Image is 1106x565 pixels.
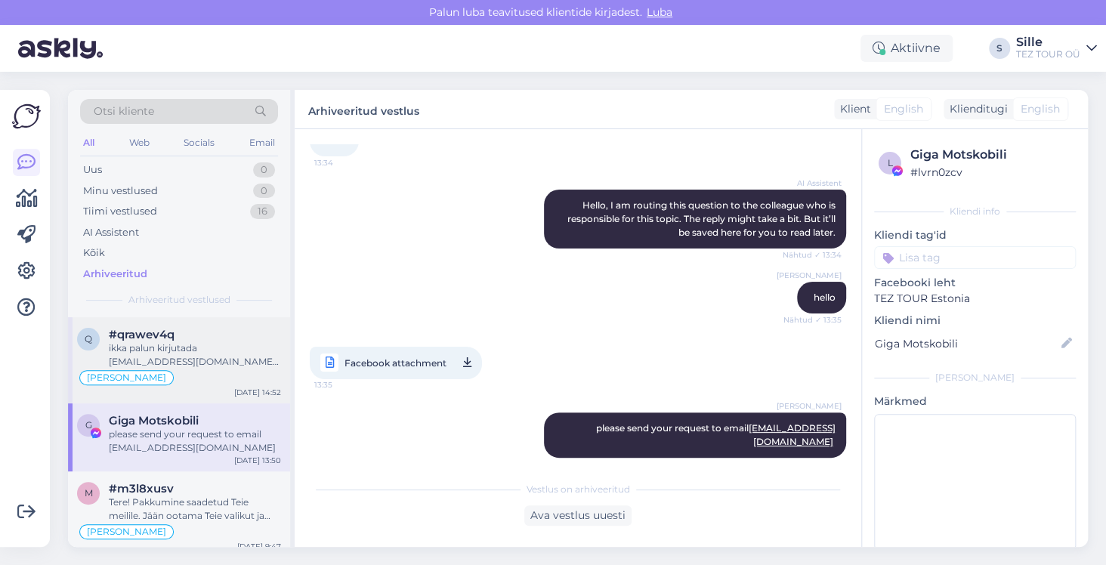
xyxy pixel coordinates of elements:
[1016,36,1080,48] div: Sille
[237,541,281,552] div: [DATE] 9:47
[884,101,923,117] span: English
[83,267,147,282] div: Arhiveeritud
[860,35,953,62] div: Aktiivne
[109,428,281,455] div: please send your request to email [EMAIL_ADDRESS][DOMAIN_NAME]
[989,38,1010,59] div: S
[777,270,842,281] span: [PERSON_NAME]
[126,133,153,153] div: Web
[234,387,281,398] div: [DATE] 14:52
[87,527,166,536] span: [PERSON_NAME]
[874,291,1076,307] p: TEZ TOUR Estonia
[308,99,419,119] label: Arhiveeritud vestlus
[80,133,97,153] div: All
[85,333,92,344] span: q
[85,419,92,431] span: G
[783,458,842,470] span: Nähtud ✓ 13:50
[524,505,632,526] div: Ava vestlus uuesti
[83,245,105,261] div: Kõik
[910,146,1071,164] div: Giga Motskobili
[834,101,871,117] div: Klient
[109,414,199,428] span: Giga Motskobili
[1016,48,1080,60] div: TEZ TOUR OÜ
[814,292,836,303] span: hello
[567,199,838,238] span: Hello, I am routing this question to the colleague who is responsible for this topic. The reply m...
[783,314,842,326] span: Nähtud ✓ 13:35
[874,313,1076,329] p: Kliendi nimi
[785,178,842,189] span: AI Assistent
[874,246,1076,269] input: Lisa tag
[250,204,275,219] div: 16
[596,422,836,447] span: please send your request to email
[181,133,218,153] div: Socials
[874,227,1076,243] p: Kliendi tag'id
[253,184,275,199] div: 0
[83,184,158,199] div: Minu vestlused
[12,102,41,131] img: Askly Logo
[314,375,371,394] span: 13:35
[888,157,893,168] span: l
[109,341,281,369] div: ikka palun kirjutada [EMAIL_ADDRESS][DOMAIN_NAME] - kolleeg vaatab läbi ja annab teada, kuid šans...
[83,225,139,240] div: AI Assistent
[109,482,174,496] span: #m3l8xusv
[128,293,230,307] span: Arhiveeritud vestlused
[875,335,1058,352] input: Lisa nimi
[314,157,371,168] span: 13:34
[1021,101,1060,117] span: English
[310,347,482,379] a: Facebook attachment13:35
[874,371,1076,384] div: [PERSON_NAME]
[83,204,157,219] div: Tiimi vestlused
[344,354,446,372] span: Facebook attachment
[783,249,842,261] span: Nähtud ✓ 13:34
[527,483,630,496] span: Vestlus on arhiveeritud
[642,5,677,19] span: Luba
[83,162,102,178] div: Uus
[85,487,93,499] span: m
[253,162,275,178] div: 0
[1016,36,1097,60] a: SilleTEZ TOUR OÜ
[109,496,281,523] div: Tere! Pakkumine saadetud Teie meilile. Jään ootama Teie valikut ja broneerimissoovi andmetega.
[87,373,166,382] span: [PERSON_NAME]
[910,164,1071,181] div: # lvrn0zcv
[109,328,175,341] span: #qrawev4q
[944,101,1008,117] div: Klienditugi
[777,400,842,412] span: [PERSON_NAME]
[749,422,836,447] a: [EMAIL_ADDRESS][DOMAIN_NAME]
[246,133,278,153] div: Email
[874,205,1076,218] div: Kliendi info
[874,275,1076,291] p: Facebooki leht
[234,455,281,466] div: [DATE] 13:50
[874,394,1076,409] p: Märkmed
[94,103,154,119] span: Otsi kliente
